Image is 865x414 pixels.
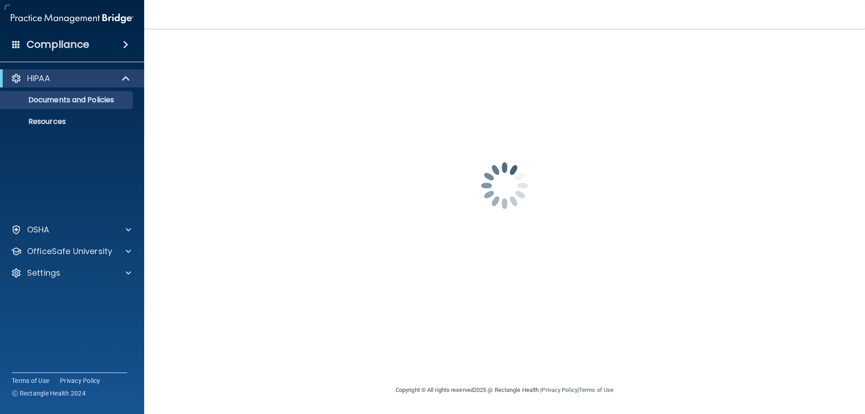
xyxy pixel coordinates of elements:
[12,389,86,398] span: Ⓒ Rectangle Health 2024
[11,224,131,235] a: OSHA
[542,387,577,393] a: Privacy Policy
[11,246,131,257] a: OfficeSafe University
[27,73,50,84] p: HIPAA
[6,96,129,105] p: Documents and Policies
[11,9,133,27] img: PMB logo
[27,268,60,278] p: Settings
[27,224,50,235] p: OSHA
[579,387,614,393] a: Terms of Use
[340,376,669,405] div: Copyright © All rights reserved 2025 @ Rectangle Health | |
[11,73,131,84] a: HIPAA
[6,117,129,126] p: Resources
[460,141,550,231] img: spinner.e123f6fc.gif
[60,376,100,385] a: Privacy Policy
[27,38,89,51] h4: Compliance
[12,376,49,385] a: Terms of Use
[27,246,112,257] p: OfficeSafe University
[11,268,131,278] a: Settings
